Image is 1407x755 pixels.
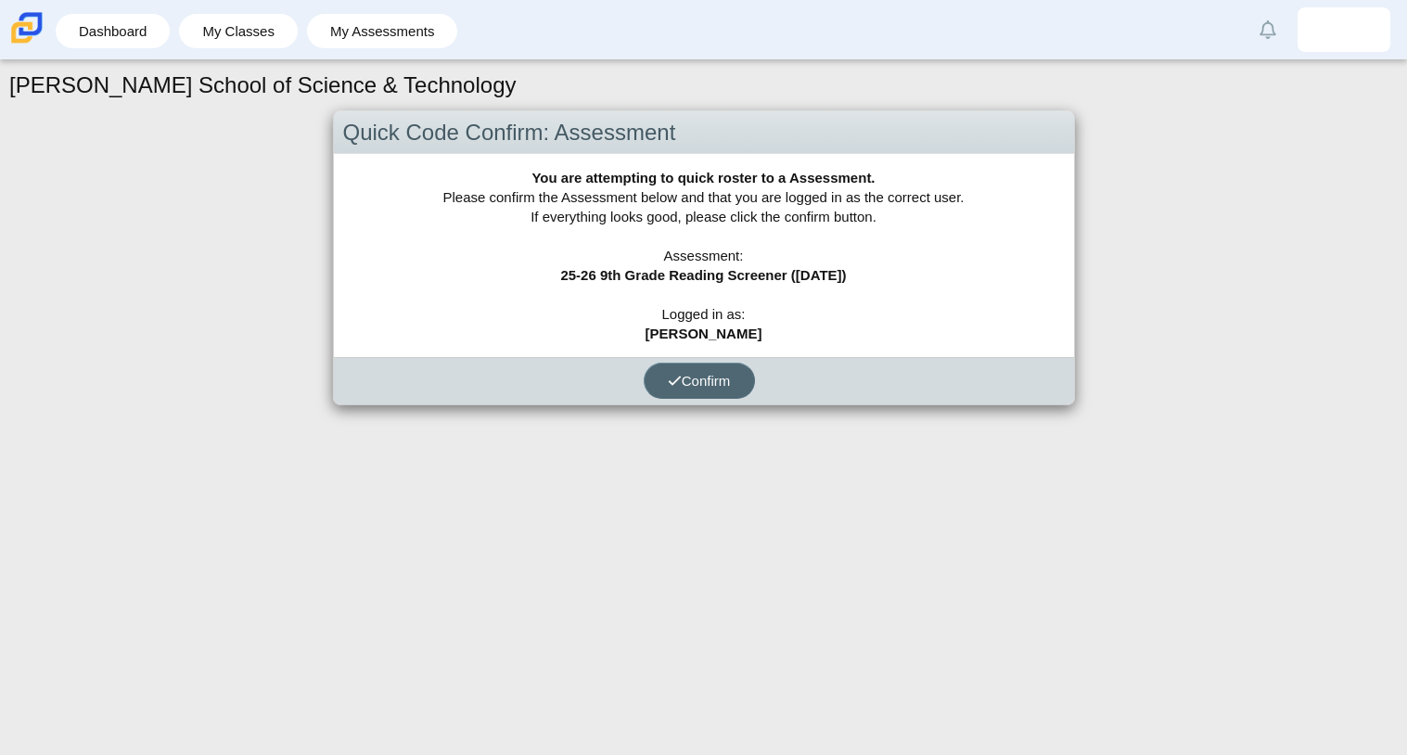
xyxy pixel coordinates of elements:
img: Carmen School of Science & Technology [7,8,46,47]
a: My Assessments [316,14,449,48]
div: Quick Code Confirm: Assessment [334,111,1074,155]
a: My Classes [188,14,288,48]
a: sherlin.garcia-aya.LY3iEJ [1298,7,1390,52]
a: Alerts [1247,9,1288,50]
b: 25-26 9th Grade Reading Screener ([DATE]) [560,267,846,283]
button: Confirm [644,363,755,399]
div: Please confirm the Assessment below and that you are logged in as the correct user. If everything... [334,154,1074,357]
a: Carmen School of Science & Technology [7,34,46,50]
img: sherlin.garcia-aya.LY3iEJ [1329,15,1359,45]
b: You are attempting to quick roster to a Assessment. [531,170,875,186]
span: Confirm [668,373,731,389]
h1: [PERSON_NAME] School of Science & Technology [9,70,517,101]
a: Dashboard [65,14,160,48]
b: [PERSON_NAME] [646,326,762,341]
